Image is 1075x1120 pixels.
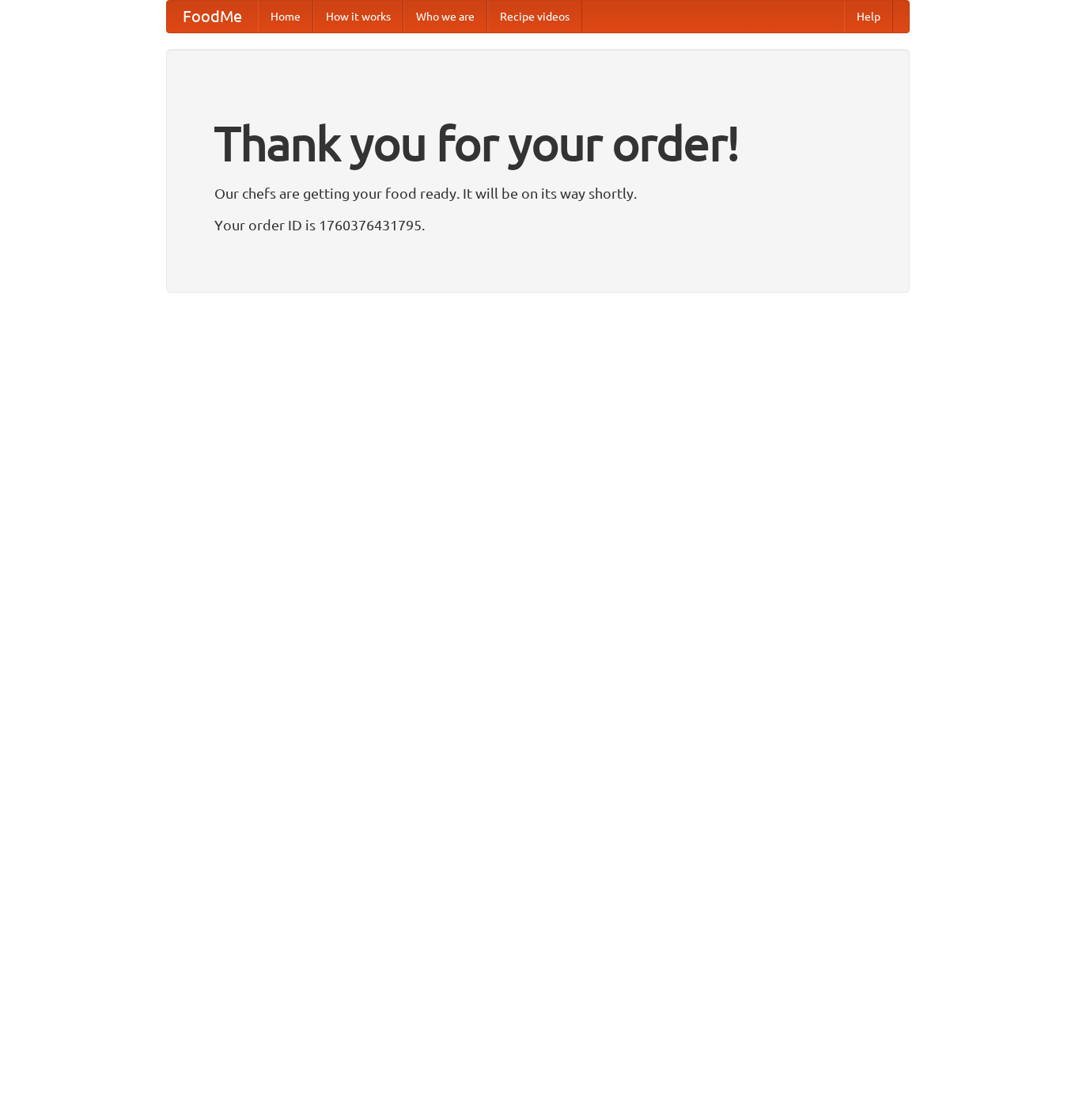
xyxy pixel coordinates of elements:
a: Who we are [403,1,487,32]
a: Help [844,1,893,32]
p: Our chefs are getting your food ready. It will be on its way shortly. [214,181,861,205]
a: FoodMe [167,1,258,32]
h1: Thank you for your order! [214,105,861,181]
p: Your order ID is 1760376431795. [214,213,861,237]
a: Home [258,1,313,32]
a: How it works [313,1,403,32]
a: Recipe videos [487,1,582,32]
